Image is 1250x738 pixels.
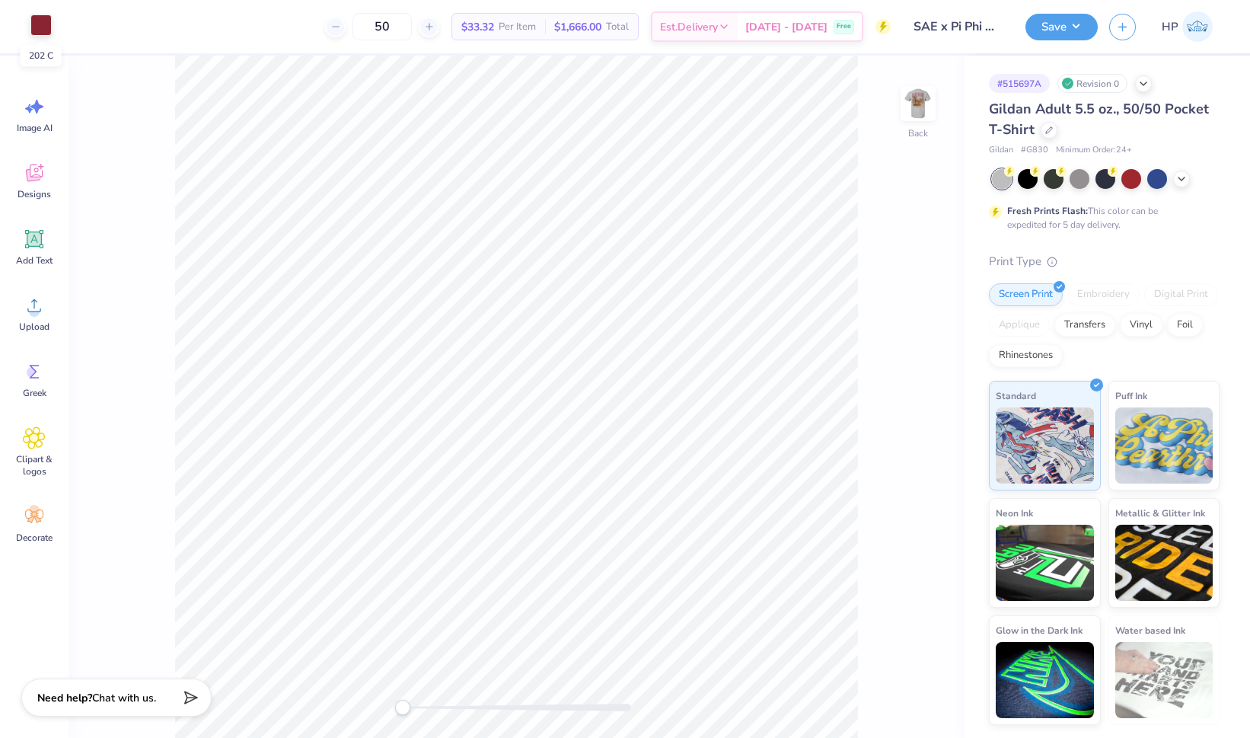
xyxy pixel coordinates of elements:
span: Glow in the Dark Ink [996,622,1083,638]
a: HP [1155,11,1220,42]
input: Untitled Design [902,11,1014,42]
span: $33.32 [461,19,494,35]
span: Standard [996,388,1036,404]
strong: Need help? [37,691,92,705]
div: Vinyl [1120,314,1162,337]
div: Screen Print [989,283,1063,306]
img: Standard [996,407,1094,484]
span: Est. Delivery [660,19,718,35]
div: Print Type [989,253,1220,270]
span: Water based Ink [1115,622,1185,638]
span: Image AI [17,122,53,134]
span: Per Item [499,19,536,35]
div: This color can be expedited for 5 day delivery. [1007,204,1194,232]
strong: Fresh Prints Flash: [1007,205,1088,217]
span: Decorate [16,532,53,544]
div: Accessibility label [395,700,410,715]
span: # G830 [1021,144,1048,157]
span: Gildan Adult 5.5 oz., 50/50 Pocket T-Shirt [989,100,1209,139]
div: # 515697A [989,74,1050,93]
div: 202 C [21,45,62,66]
span: Chat with us. [92,691,156,705]
img: Neon Ink [996,525,1094,601]
span: Upload [19,321,49,333]
img: Glow in the Dark Ink [996,642,1094,718]
img: Hunter Pearson [1182,11,1213,42]
span: Gildan [989,144,1013,157]
img: Water based Ink [1115,642,1213,718]
div: Revision 0 [1057,74,1127,93]
span: [DATE] - [DATE] [745,19,827,35]
span: Puff Ink [1115,388,1147,404]
span: $1,666.00 [554,19,601,35]
div: Rhinestones [989,344,1063,367]
div: Transfers [1054,314,1115,337]
input: – – [352,13,412,40]
span: Neon Ink [996,505,1033,521]
img: Back [903,88,933,119]
span: Free [837,21,851,32]
span: Total [606,19,629,35]
span: Add Text [16,254,53,267]
span: Designs [18,188,51,200]
div: Back [908,126,928,140]
div: Embroidery [1067,283,1140,306]
span: Greek [23,387,46,399]
span: Minimum Order: 24 + [1056,144,1132,157]
span: Clipart & logos [9,453,59,478]
div: Digital Print [1144,283,1218,306]
button: Save [1025,14,1098,40]
img: Metallic & Glitter Ink [1115,525,1213,601]
div: Applique [989,314,1050,337]
div: Foil [1167,314,1203,337]
span: HP [1162,18,1178,36]
span: Metallic & Glitter Ink [1115,505,1205,521]
img: Puff Ink [1115,407,1213,484]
